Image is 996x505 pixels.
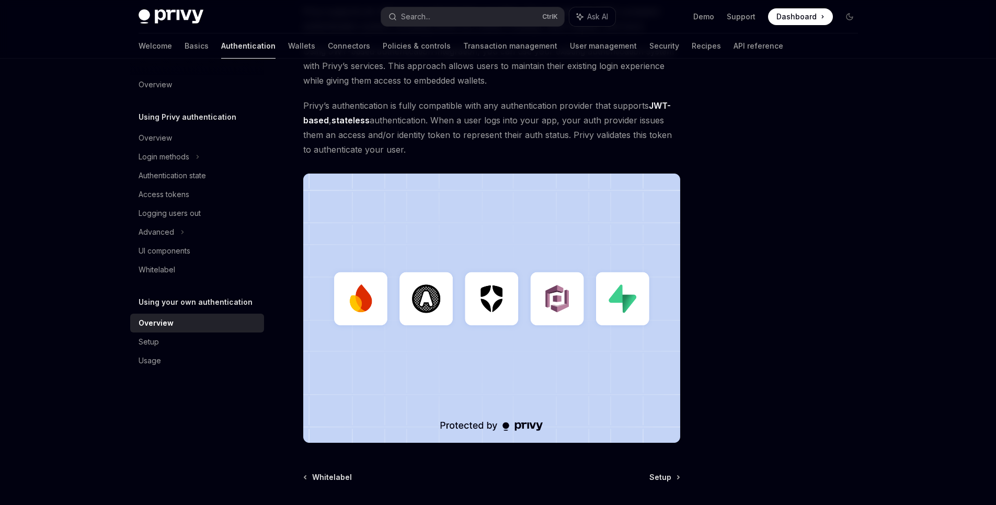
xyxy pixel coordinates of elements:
[139,296,253,308] h5: Using your own authentication
[463,33,557,59] a: Transaction management
[130,129,264,147] a: Overview
[569,7,615,26] button: Ask AI
[768,8,833,25] a: Dashboard
[841,8,858,25] button: Toggle dark mode
[693,12,714,22] a: Demo
[303,44,680,88] span: Using JWT-based authentication integration, you can use your existing authentication system with ...
[130,75,264,94] a: Overview
[383,33,451,59] a: Policies & controls
[139,336,159,348] div: Setup
[381,7,564,26] button: Search...CtrlK
[130,185,264,204] a: Access tokens
[649,33,679,59] a: Security
[139,188,189,201] div: Access tokens
[139,207,201,220] div: Logging users out
[139,317,174,329] div: Overview
[328,33,370,59] a: Connectors
[130,204,264,223] a: Logging users out
[727,12,755,22] a: Support
[542,13,558,21] span: Ctrl K
[130,242,264,260] a: UI components
[303,174,680,443] img: JWT-based auth splash
[221,33,276,59] a: Authentication
[139,78,172,91] div: Overview
[312,472,352,483] span: Whitelabel
[139,111,236,123] h5: Using Privy authentication
[130,314,264,332] a: Overview
[649,472,671,483] span: Setup
[130,332,264,351] a: Setup
[587,12,608,22] span: Ask AI
[331,115,370,126] a: stateless
[139,151,189,163] div: Login methods
[649,472,679,483] a: Setup
[139,9,203,24] img: dark logo
[776,12,817,22] span: Dashboard
[139,354,161,367] div: Usage
[130,351,264,370] a: Usage
[139,226,174,238] div: Advanced
[303,98,680,157] span: Privy’s authentication is fully compatible with any authentication provider that supports , authe...
[139,132,172,144] div: Overview
[139,245,190,257] div: UI components
[304,472,352,483] a: Whitelabel
[139,263,175,276] div: Whitelabel
[139,33,172,59] a: Welcome
[692,33,721,59] a: Recipes
[185,33,209,59] a: Basics
[401,10,430,23] div: Search...
[139,169,206,182] div: Authentication state
[570,33,637,59] a: User management
[130,166,264,185] a: Authentication state
[130,260,264,279] a: Whitelabel
[288,33,315,59] a: Wallets
[734,33,783,59] a: API reference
